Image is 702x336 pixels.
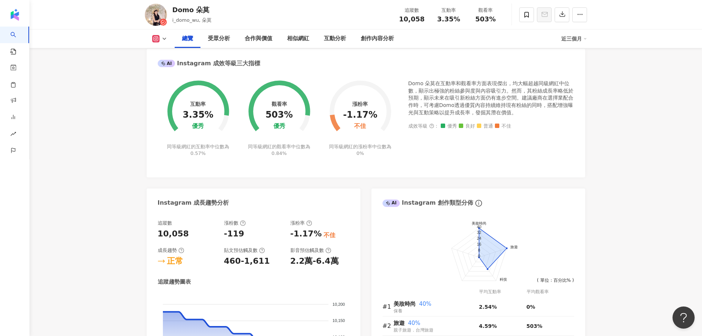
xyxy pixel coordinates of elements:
[383,321,394,330] div: #2
[245,34,272,43] div: 合作與價值
[478,247,480,252] text: 8
[158,228,189,240] div: 10,058
[479,288,527,295] div: 平均互動率
[472,221,486,225] text: 美妝時尚
[561,33,587,45] div: 近三個月
[290,247,331,254] div: 影音預估觸及數
[527,323,542,329] span: 503%
[158,278,191,286] div: 追蹤趨勢圖表
[383,200,400,207] div: AI
[510,245,517,249] text: 旅遊
[224,256,270,267] div: 460-1,611
[478,253,480,258] text: 0
[476,242,481,246] text: 16
[191,150,206,156] span: 0.57%
[408,80,574,116] div: Domo 朵莫在互動率和觀看率方面表現傑出，均大幅超越同級網紅中位數，顯示出極強的粉絲參與度與內容吸引力。然而，其粉絲成長率略低於預期，顯示未來在吸引新粉絲方面仍有進步空間。建議廠商在選擇業配合...
[183,110,213,120] div: 3.35%
[10,127,16,143] span: rise
[476,236,481,240] text: 24
[394,301,416,307] span: 美妝時尚
[495,124,511,129] span: 不佳
[500,277,507,281] text: 科技
[158,247,184,254] div: 成長趨勢
[356,150,364,156] span: 0%
[361,34,394,43] div: 創作內容分析
[394,308,402,314] span: 保養
[224,247,265,254] div: 貼文預估觸及數
[158,59,260,67] div: Instagram 成效等級三大指標
[290,220,312,226] div: 漲粉率
[527,288,574,295] div: 平均觀看率
[224,228,244,240] div: -119
[158,60,175,67] div: AI
[394,328,433,333] span: 親子旅遊．台灣旅遊
[272,101,287,107] div: 觀看率
[167,256,183,267] div: 正常
[394,320,405,326] span: 旅遊
[172,17,212,23] span: i_domo_wu, 朵莫
[324,34,346,43] div: 互動分析
[190,101,206,107] div: 互動率
[352,101,368,107] div: 漲粉率
[332,318,345,323] tspan: 10,150
[419,301,431,307] span: 40%
[408,124,574,129] div: 成效等級 ：
[472,7,500,14] div: 觀看率
[673,306,695,329] iframe: Help Scout Beacon - Open
[476,224,481,229] text: 40
[354,123,366,130] div: 不佳
[476,230,481,235] text: 32
[324,231,335,239] div: 不佳
[398,7,426,14] div: 追蹤數
[172,5,212,14] div: Domo 朵莫
[10,27,25,55] a: search
[437,15,460,23] span: 3.35%
[290,228,322,240] div: -1.17%
[408,320,420,326] span: 40%
[182,34,193,43] div: 總覽
[328,143,392,157] div: 同等級網紅的漲粉率中位數為
[459,124,475,129] span: 良好
[158,220,172,226] div: 追蹤數
[332,302,345,306] tspan: 10,200
[399,15,425,23] span: 10,058
[208,34,230,43] div: 受眾分析
[273,123,285,130] div: 優秀
[383,302,394,311] div: #1
[247,143,311,157] div: 同等級網紅的觀看率中位數為
[474,199,483,208] span: info-circle
[343,110,377,120] div: -1.17%
[224,220,246,226] div: 漲粉數
[9,9,21,21] img: logo icon
[158,199,229,207] div: Instagram 成長趨勢分析
[441,124,457,129] span: 優秀
[290,256,339,267] div: 2.2萬-6.4萬
[166,143,230,157] div: 同等級網紅的互動率中位數為
[272,150,287,156] span: 0.84%
[383,199,473,207] div: Instagram 創作類型分佈
[527,304,535,310] span: 0%
[477,124,493,129] span: 普通
[435,7,463,14] div: 互動率
[145,4,167,26] img: KOL Avatar
[479,323,497,329] span: 4.59%
[475,15,496,23] span: 503%
[265,110,293,120] div: 503%
[192,123,204,130] div: 優秀
[287,34,309,43] div: 相似網紅
[479,304,497,310] span: 2.54%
